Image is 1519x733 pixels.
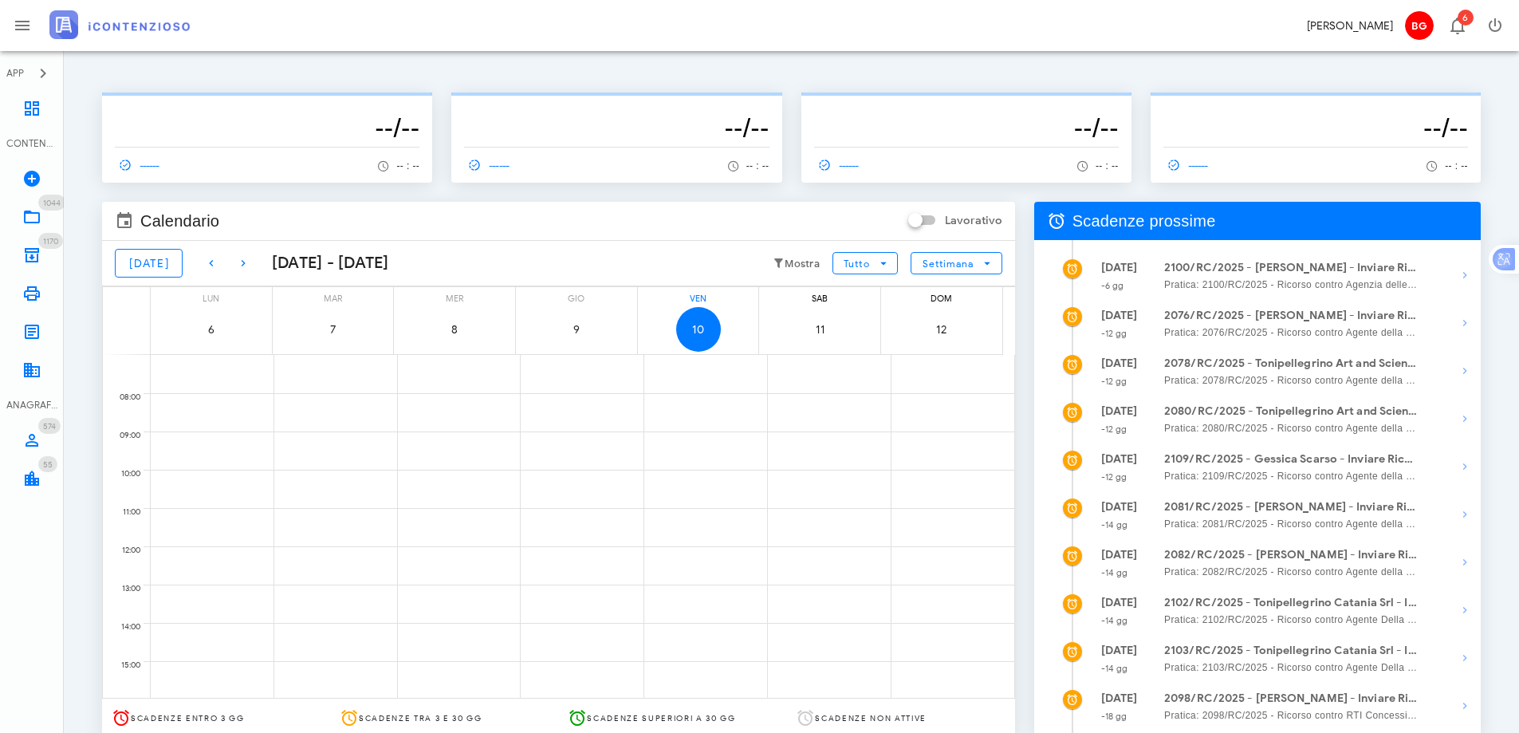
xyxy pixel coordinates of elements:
span: 1044 [43,198,61,208]
span: 574 [43,421,56,432]
button: Mostra dettagli [1449,355,1481,387]
span: Calendario [140,208,219,234]
strong: 2080/RC/2025 - Tonipellegrino Art and Science for Haird - Inviare Ricorso [1164,403,1418,420]
span: [DATE] [128,257,169,270]
strong: 2100/RC/2025 - [PERSON_NAME] - Inviare Ricorso [1164,259,1418,277]
div: [PERSON_NAME] [1307,18,1393,34]
span: ------ [464,158,510,172]
small: -14 gg [1101,663,1128,674]
strong: [DATE] [1101,692,1138,705]
div: 11:00 [103,503,144,521]
strong: 2102/RC/2025 - Tonipellegrino Catania Srl - Inviare Ricorso [1164,594,1418,612]
div: 15:00 [103,656,144,674]
span: Scadenze tra 3 e 30 gg [359,713,482,723]
img: logo-text-2x.png [49,10,190,39]
h3: --/-- [1163,112,1468,144]
span: Distintivo [38,456,57,472]
small: -12 gg [1101,376,1127,387]
div: dom [881,287,1002,307]
span: Pratica: 2078/RC/2025 - Ricorso contro Agente della Riscossione - prov. di [GEOGRAPHIC_DATA] [1164,372,1418,388]
span: Scadenze entro 3 gg [131,713,245,723]
div: CONTENZIOSO [6,136,57,151]
button: Mostra dettagli [1449,451,1481,483]
span: Pratica: 2082/RC/2025 - Ricorso contro Agente della Riscossione - prov. di [GEOGRAPHIC_DATA] [1164,564,1418,580]
button: Tutto [832,252,898,274]
small: -18 gg [1101,711,1127,722]
div: lun [151,287,272,307]
span: 6 [189,323,234,337]
div: mar [273,287,394,307]
span: ------ [1163,158,1210,172]
div: 10:00 [103,465,144,483]
span: 1170 [43,236,58,246]
strong: 2082/RC/2025 - [PERSON_NAME] - Inviare Ricorso [1164,546,1418,564]
strong: [DATE] [1101,548,1138,562]
strong: [DATE] [1101,404,1138,418]
button: 9 [554,307,599,352]
span: Distintivo [38,418,61,434]
strong: [DATE] [1101,596,1138,609]
span: Pratica: 2098/RC/2025 - Ricorso contro RTI Concessionario per la Riscossione Coattiva delle Entrate [1164,707,1418,723]
strong: 2081/RC/2025 - [PERSON_NAME] - Inviare Ricorso [1164,499,1418,516]
div: ven [638,287,759,307]
span: 55 [43,459,53,470]
span: Distintivo [38,195,65,211]
button: Mostra dettagli [1449,307,1481,339]
a: ------ [814,154,867,176]
a: ------ [115,154,167,176]
span: -- : -- [1096,160,1119,171]
h3: --/-- [464,112,769,144]
div: mer [394,287,515,307]
div: gio [516,287,637,307]
strong: [DATE] [1101,644,1138,657]
strong: 2109/RC/2025 - Gessica Scarso - Inviare Ricorso [1164,451,1418,468]
strong: [DATE] [1101,452,1138,466]
div: 09:00 [103,427,144,444]
small: -12 gg [1101,424,1127,435]
p: -------------- [814,99,1119,112]
strong: 2103/RC/2025 - Tonipellegrino Catania Srl - Inviare Ricorso [1164,642,1418,660]
button: 10 [676,307,721,352]
span: Pratica: 2109/RC/2025 - Ricorso contro Agente della Riscossione - prov. di [GEOGRAPHIC_DATA] [1164,468,1418,484]
button: Mostra dettagli [1449,546,1481,578]
a: ------ [464,154,517,176]
div: 14:00 [103,618,144,636]
span: 7 [311,323,356,337]
button: Settimana [911,252,1002,274]
span: -- : -- [396,160,419,171]
small: -14 gg [1101,519,1128,530]
button: Mostra dettagli [1449,594,1481,626]
button: 6 [189,307,234,352]
span: 8 [432,323,477,337]
small: -14 gg [1101,567,1128,578]
small: -6 gg [1101,280,1124,291]
a: ------ [1163,154,1216,176]
span: Pratica: 2081/RC/2025 - Ricorso contro Agente della Riscossione - prov. di [GEOGRAPHIC_DATA] [1164,516,1418,532]
p: -------------- [1163,99,1468,112]
p: -------------- [464,99,769,112]
button: Mostra dettagli [1449,259,1481,291]
strong: [DATE] [1101,261,1138,274]
button: 7 [311,307,356,352]
span: Pratica: 2102/RC/2025 - Ricorso contro Agente Della Riscossione - Prov. Di [GEOGRAPHIC_DATA] [1164,612,1418,628]
div: [DATE] - [DATE] [259,251,389,275]
span: -- : -- [746,160,769,171]
span: 9 [554,323,599,337]
button: BG [1399,6,1438,45]
strong: [DATE] [1101,309,1138,322]
span: BG [1405,11,1434,40]
strong: [DATE] [1101,500,1138,514]
span: 11 [797,323,842,337]
div: 13:00 [103,580,144,597]
small: -14 gg [1101,615,1128,626]
span: Scadenze superiori a 30 gg [587,713,735,723]
small: Mostra [785,258,820,270]
div: ANAGRAFICA [6,398,57,412]
button: Distintivo [1438,6,1476,45]
span: ------ [814,158,860,172]
span: Distintivo [1458,10,1474,26]
span: ------ [115,158,161,172]
button: Mostra dettagli [1449,690,1481,722]
button: 12 [919,307,964,352]
button: 11 [797,307,842,352]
